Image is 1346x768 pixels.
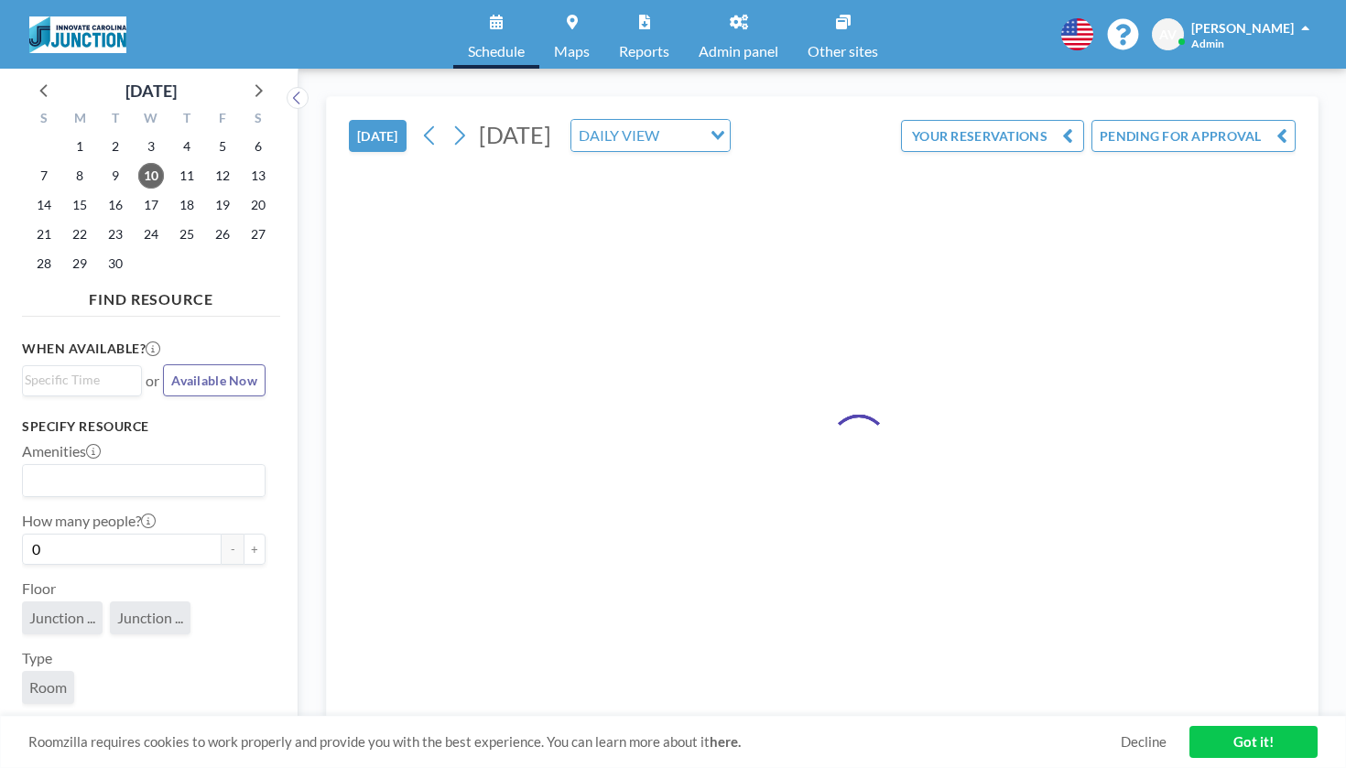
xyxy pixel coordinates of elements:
input: Search for option [25,370,131,390]
a: Got it! [1189,726,1318,758]
div: Search for option [23,366,141,394]
label: Floor [22,579,56,598]
button: YOUR RESERVATIONS [901,120,1084,152]
button: [DATE] [349,120,407,152]
div: S [27,108,62,132]
span: Friday, September 19, 2025 [210,192,235,218]
span: Monday, September 8, 2025 [67,163,92,189]
button: + [244,534,266,565]
div: [DATE] [125,78,177,103]
img: organization-logo [29,16,126,53]
span: Monday, September 1, 2025 [67,134,92,159]
a: Decline [1121,733,1167,751]
span: Available Now [171,373,257,388]
span: Thursday, September 4, 2025 [174,134,200,159]
span: DAILY VIEW [575,124,663,147]
span: Friday, September 5, 2025 [210,134,235,159]
h3: Specify resource [22,418,266,435]
span: Tuesday, September 16, 2025 [103,192,128,218]
div: T [168,108,204,132]
span: Junction ... [117,609,183,627]
span: Thursday, September 25, 2025 [174,222,200,247]
h4: FIND RESOURCE [22,283,280,308]
span: AV [1159,27,1177,43]
span: Wednesday, September 10, 2025 [138,163,164,189]
div: F [204,108,240,132]
div: Search for option [571,120,730,151]
span: Sunday, September 28, 2025 [31,251,57,276]
span: Saturday, September 27, 2025 [245,222,271,247]
div: S [240,108,276,132]
span: Monday, September 15, 2025 [67,192,92,218]
span: Tuesday, September 30, 2025 [103,251,128,276]
span: Thursday, September 11, 2025 [174,163,200,189]
span: Schedule [468,44,525,59]
span: Junction ... [29,609,95,627]
span: Wednesday, September 3, 2025 [138,134,164,159]
button: - [222,534,244,565]
div: T [98,108,134,132]
span: Sunday, September 21, 2025 [31,222,57,247]
label: How many people? [22,512,156,530]
span: Thursday, September 18, 2025 [174,192,200,218]
span: or [146,372,159,390]
label: Amenities [22,442,101,460]
div: Search for option [23,465,265,496]
button: PENDING FOR APPROVAL [1091,120,1296,152]
span: Reports [619,44,669,59]
span: Saturday, September 20, 2025 [245,192,271,218]
span: Maps [554,44,590,59]
span: Admin panel [699,44,778,59]
span: Roomzilla requires cookies to work properly and provide you with the best experience. You can lea... [28,733,1121,751]
span: Wednesday, September 17, 2025 [138,192,164,218]
span: Sunday, September 14, 2025 [31,192,57,218]
span: Admin [1191,37,1224,50]
span: [PERSON_NAME] [1191,20,1294,36]
span: Tuesday, September 9, 2025 [103,163,128,189]
span: Monday, September 29, 2025 [67,251,92,276]
div: M [62,108,98,132]
span: [DATE] [479,121,551,148]
span: Wednesday, September 24, 2025 [138,222,164,247]
span: Monday, September 22, 2025 [67,222,92,247]
input: Search for option [25,469,255,492]
span: Other sites [808,44,878,59]
span: Saturday, September 6, 2025 [245,134,271,159]
span: Friday, September 12, 2025 [210,163,235,189]
span: Tuesday, September 2, 2025 [103,134,128,159]
a: here. [710,733,741,750]
span: Friday, September 26, 2025 [210,222,235,247]
label: Type [22,649,52,667]
button: Available Now [163,364,266,396]
span: Tuesday, September 23, 2025 [103,222,128,247]
span: Room [29,678,67,697]
input: Search for option [665,124,700,147]
span: Saturday, September 13, 2025 [245,163,271,189]
div: W [134,108,169,132]
span: Sunday, September 7, 2025 [31,163,57,189]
